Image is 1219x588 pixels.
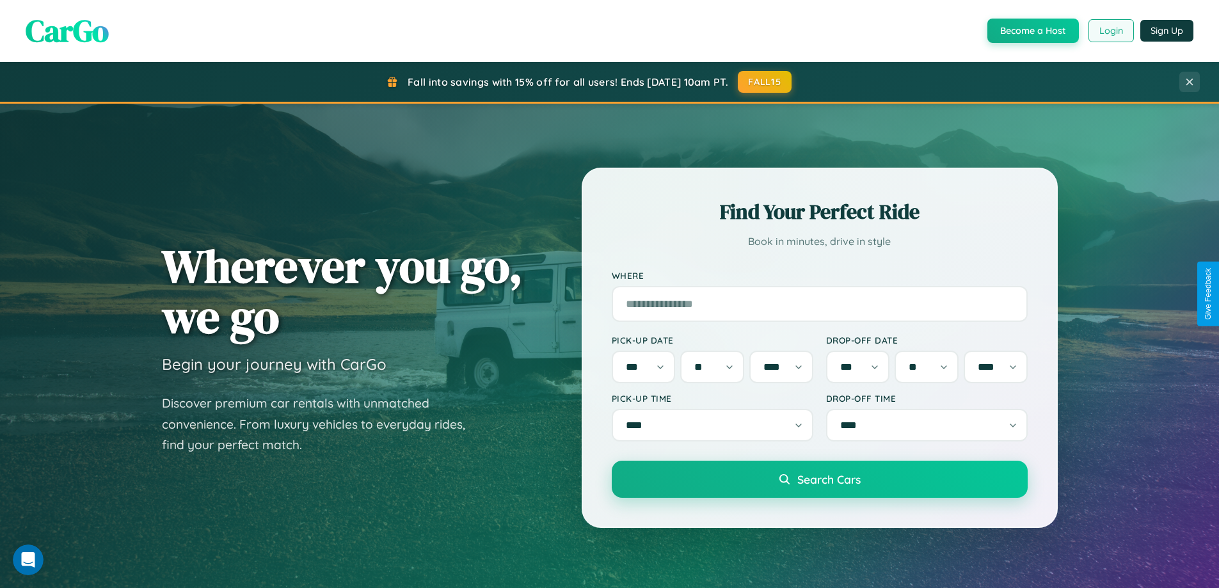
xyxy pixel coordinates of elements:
iframe: Intercom live chat [13,544,44,575]
div: Give Feedback [1204,268,1213,320]
h3: Begin your journey with CarGo [162,354,386,374]
p: Book in minutes, drive in style [612,232,1028,251]
h1: Wherever you go, we go [162,241,523,342]
span: Fall into savings with 15% off for all users! Ends [DATE] 10am PT. [408,75,728,88]
label: Drop-off Date [826,335,1028,346]
h2: Find Your Perfect Ride [612,198,1028,226]
span: CarGo [26,10,109,52]
label: Pick-up Date [612,335,813,346]
p: Discover premium car rentals with unmatched convenience. From luxury vehicles to everyday rides, ... [162,393,482,456]
button: Search Cars [612,461,1028,498]
span: Search Cars [797,472,861,486]
label: Drop-off Time [826,393,1028,404]
button: Login [1088,19,1134,42]
button: Become a Host [987,19,1079,43]
button: Sign Up [1140,20,1193,42]
label: Pick-up Time [612,393,813,404]
label: Where [612,270,1028,281]
button: FALL15 [738,71,792,93]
